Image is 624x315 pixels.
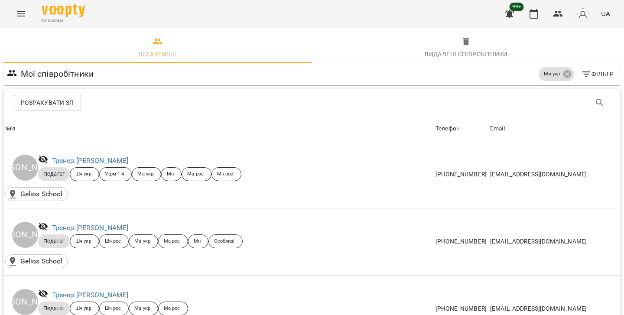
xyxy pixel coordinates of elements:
p: Ма рос [187,171,204,178]
button: Фільтр [578,66,617,82]
div: Gelios School() [5,254,68,268]
div: Мн [161,167,182,181]
span: 99+ [510,3,524,11]
button: UA [598,6,614,22]
p: Шч укр [75,238,91,245]
button: Розрахувати ЗП [14,95,81,110]
span: Педагог [38,305,70,312]
button: Menu [10,3,31,24]
div: Шч рос [99,234,129,248]
div: Ма рос [158,234,188,248]
div: Мн рос [211,167,241,181]
p: Ма рос [164,238,180,245]
div: Ма укр [539,67,574,81]
img: avatar_s.png [577,8,589,20]
a: Тренер:[PERSON_NAME] [52,291,129,299]
div: Table Toolbar [3,89,621,117]
span: Ім'я [5,123,432,134]
p: Ма укр [134,238,150,245]
div: Ім'я [5,123,16,134]
div: Всі активні [139,49,177,59]
div: [PERSON_NAME] [12,289,38,315]
img: Voopty Logo [42,4,85,17]
div: Укрм 1-4 [99,167,132,181]
div: Видалені cпівробітники [425,49,508,59]
td: [PHONE_NUMBER] [434,141,488,208]
span: Розрахувати ЗП [21,97,74,108]
p: Ма укр [544,71,560,78]
p: Мн [167,171,174,178]
td: [EMAIL_ADDRESS][DOMAIN_NAME] [488,141,621,208]
p: Укрм 1-4 [105,171,124,178]
h6: Мої співробітники [21,67,94,81]
p: Мн рос [217,171,234,178]
span: For Business [42,18,85,23]
div: Ма укр [129,234,158,248]
span: Телефон [435,123,487,134]
div: Шч укр [70,167,99,181]
td: [PHONE_NUMBER] [434,208,488,275]
td: [EMAIL_ADDRESS][DOMAIN_NAME] [488,208,621,275]
p: Шч рос [105,238,121,245]
span: Email [490,123,619,134]
p: Шч укр [75,305,91,312]
p: Ма укр [137,171,153,178]
a: Тренер:[PERSON_NAME] [52,156,129,165]
a: Тренер:[PERSON_NAME] [52,224,129,232]
p: Мн [194,238,201,245]
div: [PERSON_NAME] [12,155,38,181]
span: Фільтр [581,69,614,79]
div: Шч укр [70,234,99,248]
div: Особливі [208,234,243,248]
p: Ма рос [164,305,180,312]
div: [PERSON_NAME] [12,222,38,248]
p: Gelios School [20,189,63,199]
p: Ма укр [134,305,150,312]
div: Ма укр [132,167,161,181]
button: Пошук [589,92,610,113]
div: Ма рос [182,167,211,181]
span: Педагог [38,237,70,245]
div: Email [490,123,505,134]
span: UA [601,9,610,18]
div: Телефон [435,123,460,134]
div: Gelios School() [5,187,68,201]
p: Шч укр [75,171,91,178]
div: Мн [188,234,208,248]
span: Педагог [38,170,70,178]
div: Sort [5,123,16,134]
p: Шч рос [105,305,121,312]
p: Особливі [214,238,235,245]
p: Gelios School [20,256,63,266]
